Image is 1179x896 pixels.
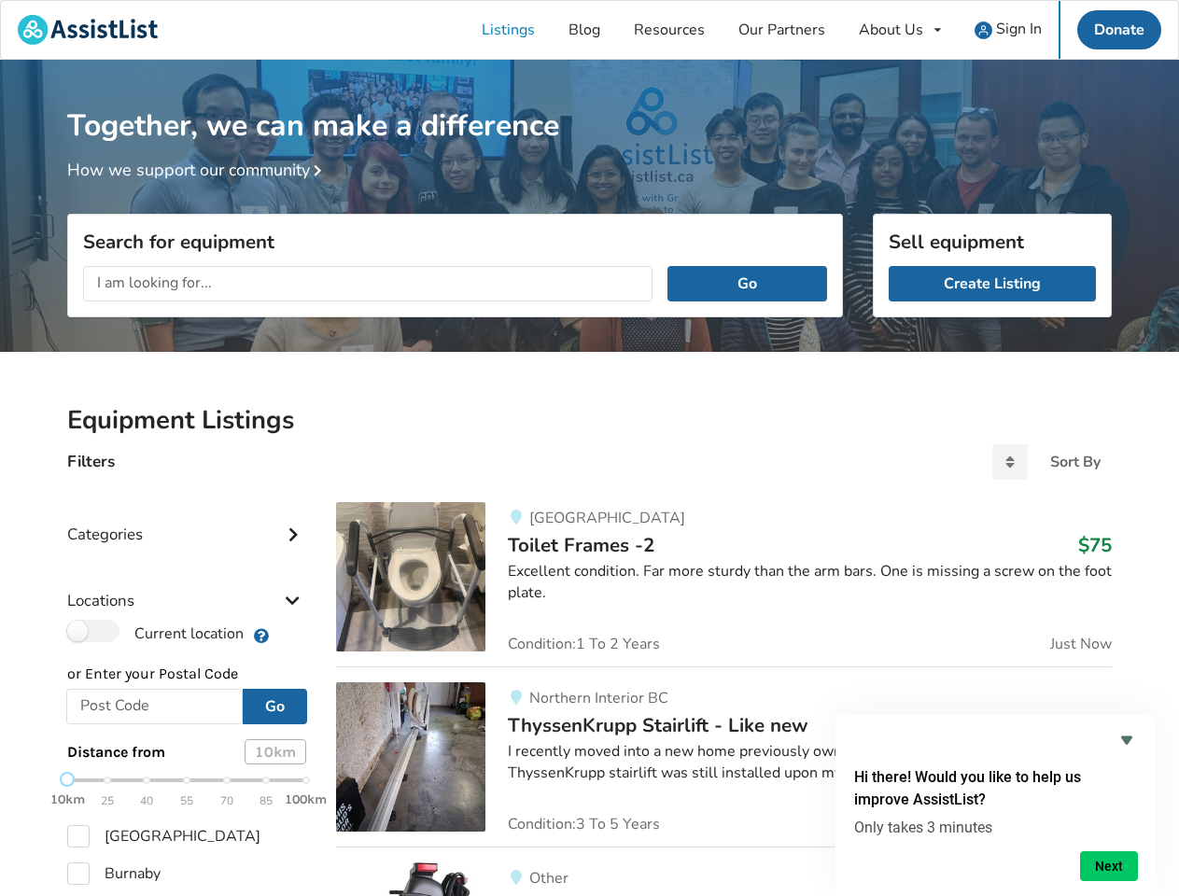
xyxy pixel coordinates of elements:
[67,451,115,472] h4: Filters
[67,620,244,644] label: Current location
[508,817,660,832] span: Condition: 3 To 5 Years
[336,502,485,651] img: bathroom safety-toilet frames -2
[975,21,992,39] img: user icon
[50,791,85,807] strong: 10km
[140,791,153,812] span: 40
[101,791,114,812] span: 25
[1077,10,1161,49] a: Donate
[67,159,329,181] a: How we support our community
[67,862,161,885] label: Burnaby
[859,22,923,37] div: About Us
[854,729,1138,881] div: Hi there! Would you like to help us improve AssistList?
[67,60,1112,145] h1: Together, we can make a difference
[220,791,233,812] span: 70
[996,19,1042,39] span: Sign In
[508,532,654,558] span: Toilet Frames -2
[529,508,685,528] span: [GEOGRAPHIC_DATA]
[722,1,842,59] a: Our Partners
[67,743,165,761] span: Distance from
[1116,729,1138,751] button: Hide survey
[67,664,306,685] p: or Enter your Postal Code
[667,266,827,301] button: Go
[529,688,668,708] span: Northern Interior BC
[889,230,1096,254] h3: Sell equipment
[260,791,273,812] span: 85
[889,266,1096,301] a: Create Listing
[617,1,722,59] a: Resources
[243,689,307,724] button: Go
[336,502,1112,666] a: bathroom safety-toilet frames -2[GEOGRAPHIC_DATA]Toilet Frames -2$75Excellent condition. Far more...
[67,487,306,553] div: Categories
[854,819,1138,836] p: Only takes 3 minutes
[508,712,808,738] span: ThyssenKrupp Stairlift - Like new
[285,791,327,807] strong: 100km
[508,741,1112,784] div: I recently moved into a new home previously owned by a senior citizen. A 12 foot ThyssenKrupp sta...
[336,666,1112,847] a: mobility-thyssenkrupp stairlift - like newNorthern Interior BCThyssenKrupp Stairlift - Like new$1...
[67,553,306,620] div: Locations
[245,739,306,764] div: 10 km
[180,791,193,812] span: 55
[1050,455,1101,469] div: Sort By
[958,1,1059,59] a: user icon Sign In
[83,230,827,254] h3: Search for equipment
[83,266,653,301] input: I am looking for...
[465,1,552,59] a: Listings
[1050,637,1112,651] span: Just Now
[1080,851,1138,881] button: Next question
[508,637,660,651] span: Condition: 1 To 2 Years
[854,766,1138,811] h2: Hi there! Would you like to help us improve AssistList?
[1078,533,1112,557] h3: $75
[529,868,568,889] span: Other
[67,404,1112,437] h2: Equipment Listings
[1056,713,1112,737] h3: $1000
[336,682,485,832] img: mobility-thyssenkrupp stairlift - like new
[67,825,260,847] label: [GEOGRAPHIC_DATA]
[18,15,158,45] img: assistlist-logo
[508,561,1112,604] div: Excellent condition. Far more sturdy than the arm bars. One is missing a screw on the foot plate.
[66,689,243,724] input: Post Code
[552,1,617,59] a: Blog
